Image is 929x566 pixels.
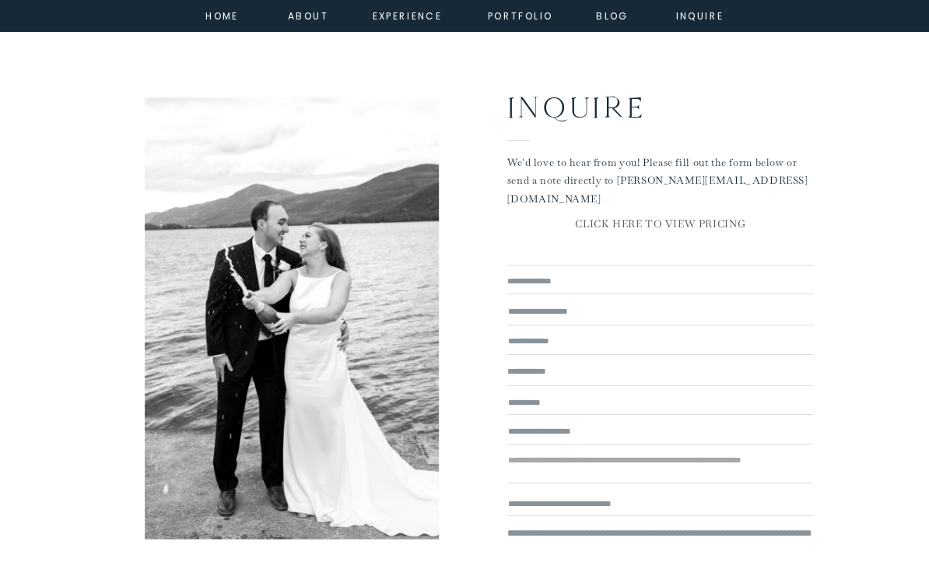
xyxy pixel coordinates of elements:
[288,8,323,22] a: about
[487,8,554,22] a: portfolio
[373,8,436,22] a: experience
[584,8,640,22] a: Blog
[202,8,244,22] a: home
[507,214,814,235] a: CLICK HERE TO VIEW PRICING
[507,84,762,123] h2: Inquire
[672,8,728,22] a: inquire
[507,153,814,198] p: We'd love to hear from you! Please fill out the form below or send a note directly to [PERSON_NAM...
